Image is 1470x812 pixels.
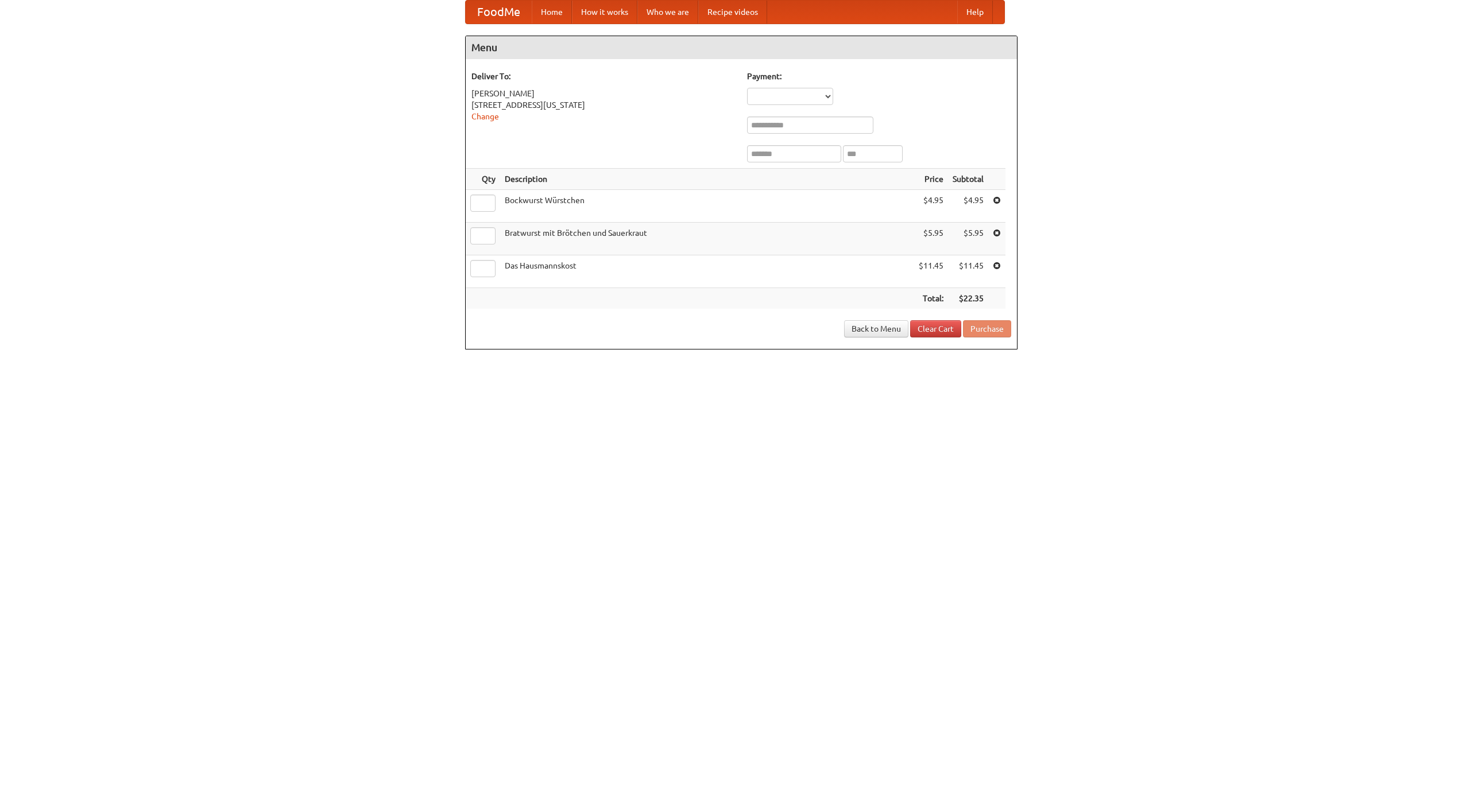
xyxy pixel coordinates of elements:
[572,1,637,24] a: How it works
[471,71,736,82] h5: Deliver To:
[466,1,532,24] a: FoodMe
[500,223,914,255] td: Bratwurst mit Brötchen und Sauerkraut
[914,223,948,255] td: $5.95
[500,255,914,288] td: Das Hausmannskost
[963,320,1011,337] button: Purchase
[910,320,961,337] a: Clear Cart
[948,288,988,309] th: $22.35
[471,88,736,99] div: [PERSON_NAME]
[698,1,767,24] a: Recipe videos
[914,190,948,223] td: $4.95
[471,112,499,121] a: Change
[500,169,914,190] th: Description
[957,1,993,24] a: Help
[948,190,988,223] td: $4.95
[532,1,572,24] a: Home
[914,255,948,288] td: $11.45
[948,169,988,190] th: Subtotal
[747,71,1011,82] h5: Payment:
[637,1,698,24] a: Who we are
[914,169,948,190] th: Price
[844,320,908,337] a: Back to Menu
[466,36,1017,59] h4: Menu
[948,255,988,288] td: $11.45
[471,99,736,111] div: [STREET_ADDRESS][US_STATE]
[500,190,914,223] td: Bockwurst Würstchen
[948,223,988,255] td: $5.95
[466,169,500,190] th: Qty
[914,288,948,309] th: Total:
